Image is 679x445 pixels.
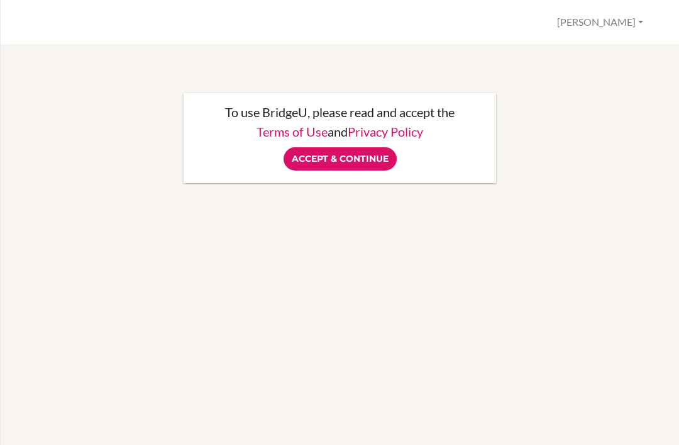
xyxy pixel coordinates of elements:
[257,124,328,139] a: Terms of Use
[551,11,649,34] button: [PERSON_NAME]
[196,125,484,138] p: and
[284,147,397,171] input: Accept & Continue
[348,124,423,139] a: Privacy Policy
[196,106,484,118] p: To use BridgeU, please read and accept the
